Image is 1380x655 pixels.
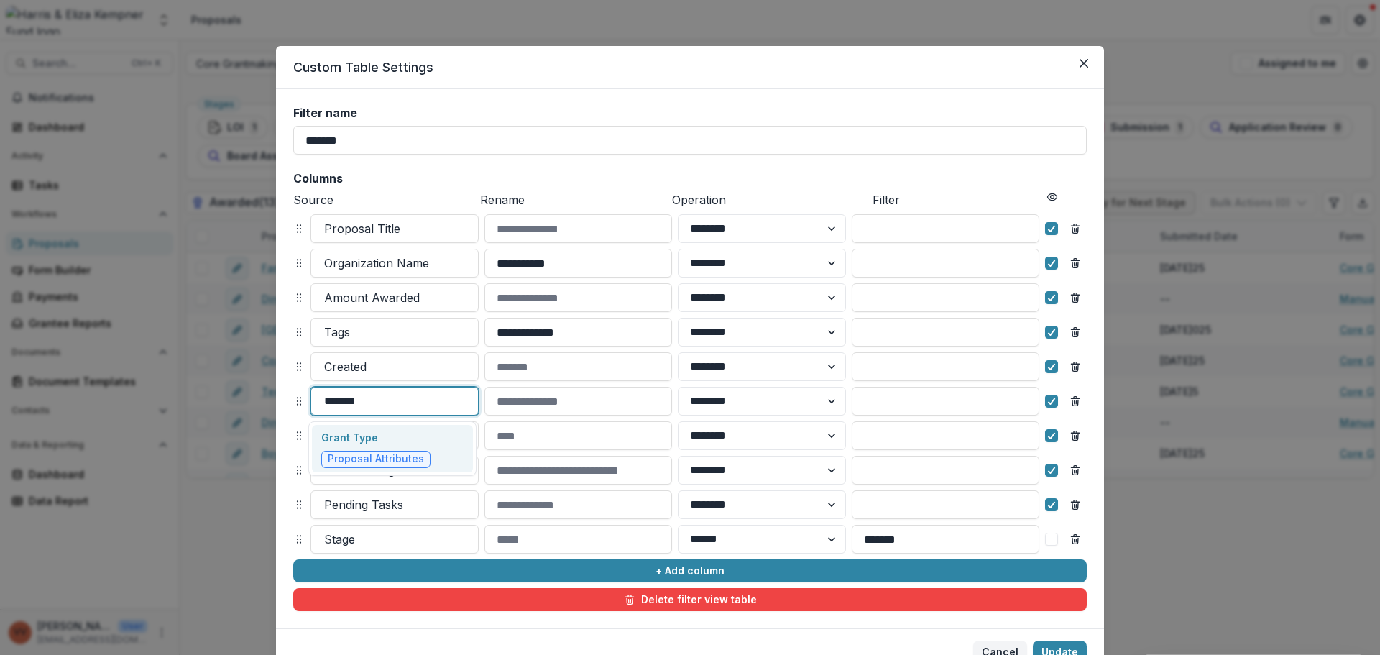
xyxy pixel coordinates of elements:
button: Remove column [1064,252,1087,275]
p: Source [293,191,474,209]
p: Operation [672,191,867,209]
p: Grant Type [321,430,431,445]
span: Proposal Attributes [328,453,424,465]
label: Filter name [293,106,1078,120]
p: Rename [480,191,666,209]
button: Remove column [1064,286,1087,309]
button: Remove column [1064,355,1087,378]
button: Remove column [1064,424,1087,447]
button: Remove column [1064,528,1087,551]
button: Remove column [1064,493,1087,516]
button: Close [1072,52,1095,75]
button: Remove column [1064,217,1087,240]
h2: Columns [293,172,1087,185]
button: Remove column [1064,390,1087,413]
p: Filter [873,191,1041,209]
button: Remove column [1064,459,1087,482]
button: Delete filter view table [293,588,1087,611]
header: Custom Table Settings [276,46,1104,89]
button: Remove column [1064,321,1087,344]
button: + Add column [293,559,1087,582]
